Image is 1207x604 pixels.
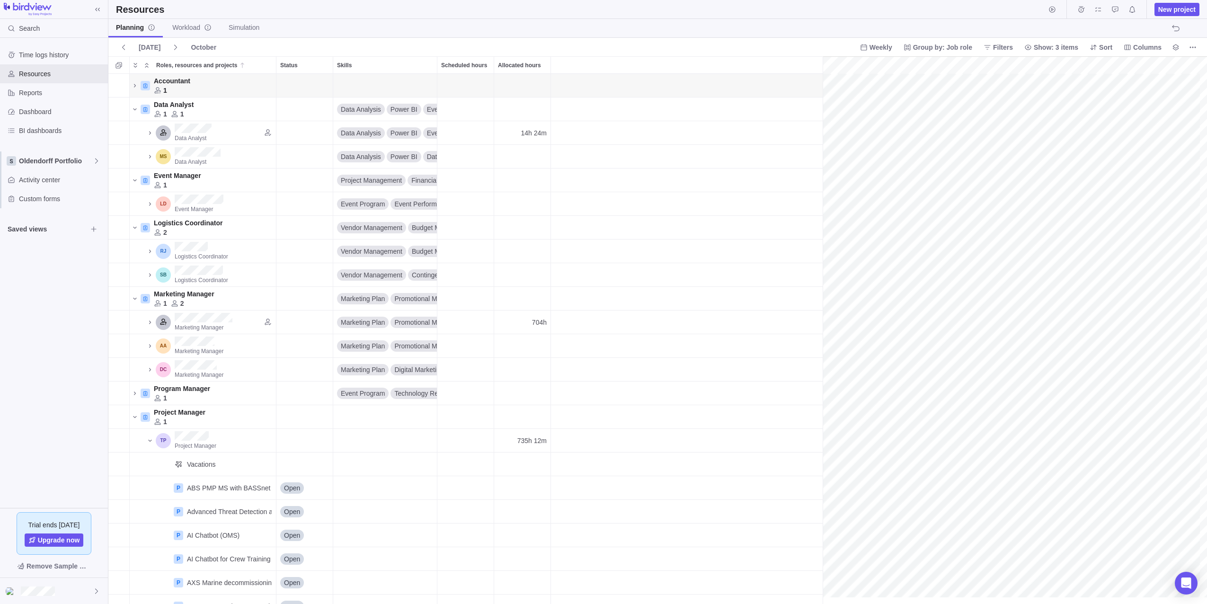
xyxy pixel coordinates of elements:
div: 735h 12m [494,429,550,452]
div: Allocated hours [494,571,551,595]
div: Scheduled hours [437,145,494,169]
span: Open [284,531,300,540]
div: Open Intercom Messenger [1175,572,1198,595]
div: Roles, resources and projects [130,263,276,287]
span: Marketing Plan [341,294,385,303]
div: Roles, resources and projects [130,145,276,169]
span: Sort [1099,43,1112,52]
span: Workload [172,23,212,32]
span: Activity center [19,175,104,185]
span: Event Performance Metrics [394,199,474,209]
div: 704h [494,311,550,334]
span: Contingency Plans [412,270,467,280]
div: Tom Plagge [156,433,171,448]
a: Marketing Manager [175,322,223,332]
span: The action will be undone: editing the dependency [1169,22,1182,35]
div: Skills [333,240,437,263]
span: Power BI [390,128,417,138]
span: Browse views [87,222,100,236]
span: Allocated hours [498,61,541,70]
a: Marketing Manager [175,346,223,355]
div: Leonardo Dusizk [156,196,171,212]
span: Project Management [341,176,402,185]
span: Notifications [1126,3,1139,16]
div: Allocated hours [494,263,551,287]
span: 14h 24m [521,128,547,138]
div: Status [276,57,333,73]
div: Scheduled hours [437,98,494,121]
div: Roles, resources and projects [130,547,276,571]
div: Allocated hours [494,476,551,500]
div: Roles, resources and projects [130,192,276,216]
div: Angel Amanti [156,338,171,354]
div: Skills [333,145,437,169]
span: Marketing Manager [154,290,214,298]
div: Allocated hours [494,547,551,571]
span: Financial Management [411,176,479,185]
div: Status [276,145,333,169]
span: Budget Management [412,247,473,256]
div: Skills [333,121,437,145]
a: Simulation [221,19,267,37]
div: Status [276,429,333,453]
div: Status [276,547,333,571]
span: New project [1158,5,1196,14]
div: Scheduled hours [437,334,494,358]
span: Reports [19,88,104,98]
a: Event Manager [154,171,201,180]
div: Roles, resources and projects [130,453,276,476]
span: Budget Management [412,223,473,232]
span: Promotional Materials [394,318,458,327]
div: Tom Plagge [6,586,17,597]
div: Scheduled hours [437,287,494,311]
div: Marketing Manager [156,315,171,330]
div: Allocated hours [494,453,551,476]
a: Project Manager [175,441,216,450]
div: Status [276,263,333,287]
span: Legend [1169,41,1182,54]
span: Columns [1120,41,1165,54]
div: 1 [163,180,167,190]
div: Skills [333,287,437,311]
div: Roles, resources and projects [130,98,276,121]
span: Vendor Management [341,247,402,256]
div: Status [276,98,333,121]
span: Filters [993,43,1013,52]
div: Skills [333,192,437,216]
span: Logistics Coordinator [154,219,222,227]
span: Power BI [390,105,417,114]
span: Oldendorff Portfolio [19,156,93,166]
div: AXS Marine decommissioning [187,578,275,587]
div: Status [276,240,333,263]
img: Show [6,587,17,595]
div: Allocated hours [494,287,551,311]
a: Workloadinfo-description [165,19,219,37]
div: Roles, resources and projects [130,311,276,334]
div: Allocated hours [494,240,551,263]
span: Event Program [341,389,385,398]
div: Roles, resources and projects [130,216,276,240]
div: Scheduled hours [437,57,494,73]
span: Status [280,61,298,70]
div: Skills [333,216,437,240]
span: 735h 12m [517,436,547,445]
div: Allocated hours [494,192,551,216]
div: Scheduled hours [437,547,494,571]
a: Time logs [1074,7,1088,15]
a: Data Analyst [175,157,206,166]
div: Roles, resources and projects [130,524,276,547]
span: Event Manager [154,172,201,179]
div: Scheduled hours [437,500,494,524]
div: Scheduled hours [437,169,494,192]
div: 1 [163,417,167,426]
div: 1 [180,109,184,119]
span: Show: 3 items [1034,43,1078,52]
a: Marketing Manager [175,370,223,379]
div: Meryl Stapleton [156,149,171,164]
div: Roles, resources and projects [130,240,276,263]
div: Scheduled hours [437,405,494,429]
span: Remove Sample Data [27,560,91,572]
div: Status [276,311,333,334]
div: P [174,483,183,493]
div: Scheduled hours [437,74,494,98]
